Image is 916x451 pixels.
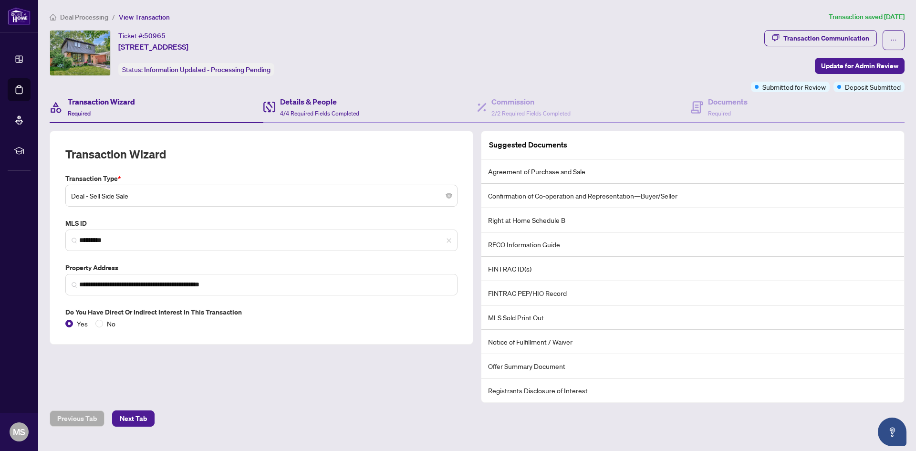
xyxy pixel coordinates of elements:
[446,238,452,243] span: close
[68,110,91,117] span: Required
[481,330,904,354] li: Notice of Fulfillment / Waiver
[65,307,458,317] label: Do you have direct or indirect interest in this transaction
[65,262,458,273] label: Property Address
[118,30,166,41] div: Ticket #:
[50,14,56,21] span: home
[13,425,25,439] span: MS
[481,184,904,208] li: Confirmation of Co-operation and Representation—Buyer/Seller
[762,82,826,92] span: Submitted for Review
[491,110,571,117] span: 2/2 Required Fields Completed
[815,58,905,74] button: Update for Admin Review
[481,378,904,402] li: Registrants Disclosure of Interest
[783,31,869,46] div: Transaction Communication
[8,7,31,25] img: logo
[489,139,567,151] article: Suggested Documents
[103,318,119,329] span: No
[72,282,77,288] img: search_icon
[50,410,104,427] button: Previous Tab
[821,58,898,73] span: Update for Admin Review
[481,305,904,330] li: MLS Sold Print Out
[65,147,166,162] h2: Transaction Wizard
[446,193,452,199] span: close-circle
[845,82,901,92] span: Deposit Submitted
[491,96,571,107] h4: Commission
[50,31,110,75] img: IMG-W12336420_1.jpg
[764,30,877,46] button: Transaction Communication
[144,65,271,74] span: Information Updated - Processing Pending
[112,11,115,22] li: /
[708,110,731,117] span: Required
[481,281,904,305] li: FINTRAC PEP/HIO Record
[280,110,359,117] span: 4/4 Required Fields Completed
[829,11,905,22] article: Transaction saved [DATE]
[481,354,904,378] li: Offer Summary Document
[118,41,188,52] span: [STREET_ADDRESS]
[72,238,77,243] img: search_icon
[73,318,92,329] span: Yes
[481,232,904,257] li: RECO Information Guide
[890,37,897,43] span: ellipsis
[481,208,904,232] li: Right at Home Schedule B
[120,411,147,426] span: Next Tab
[878,418,906,446] button: Open asap
[68,96,135,107] h4: Transaction Wizard
[144,31,166,40] span: 50965
[119,13,170,21] span: View Transaction
[280,96,359,107] h4: Details & People
[65,173,458,184] label: Transaction Type
[65,218,458,229] label: MLS ID
[481,159,904,184] li: Agreement of Purchase and Sale
[71,187,452,205] span: Deal - Sell Side Sale
[708,96,748,107] h4: Documents
[112,410,155,427] button: Next Tab
[60,13,108,21] span: Deal Processing
[481,257,904,281] li: FINTRAC ID(s)
[118,63,274,76] div: Status:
